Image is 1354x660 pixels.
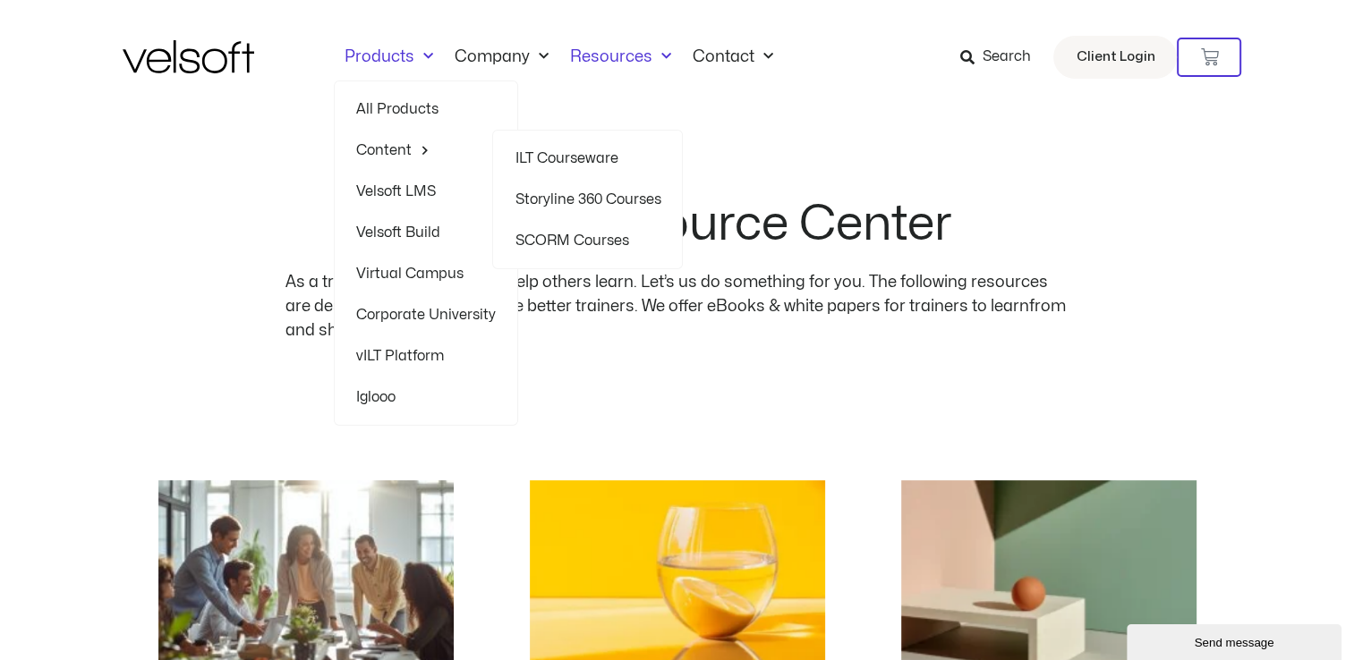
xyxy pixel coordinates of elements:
a: ILT Courseware [515,138,660,179]
a: SCORM Courses [515,220,660,261]
span: Client Login [1076,46,1154,69]
a: Velsoft LMS [356,171,496,212]
ul: ContentMenu Toggle [492,130,683,269]
a: Iglooo [356,377,496,418]
img: Velsoft Training Materials [123,40,254,73]
a: Virtual Campus [356,253,496,294]
a: ContactMenu Toggle [682,47,784,67]
span: Search [982,46,1030,69]
a: Client Login [1053,36,1177,79]
a: ContentMenu Toggle [356,130,496,171]
a: ProductsMenu Toggle [334,47,444,67]
nav: Menu [334,47,784,67]
p: As a trainer, you work hard to help others learn. Let’s us do something for you. The following re... [285,270,1069,343]
a: vILT Platform [356,335,496,377]
a: ResourcesMenu Toggle [559,47,682,67]
ul: ProductsMenu Toggle [334,80,518,426]
a: Velsoft Build [356,212,496,253]
a: Corporate University [356,294,496,335]
iframe: chat widget [1127,621,1345,660]
a: All Products [356,89,496,130]
a: Storyline 360 Courses [515,179,660,220]
a: CompanyMenu Toggle [444,47,559,67]
a: Search [959,42,1043,72]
